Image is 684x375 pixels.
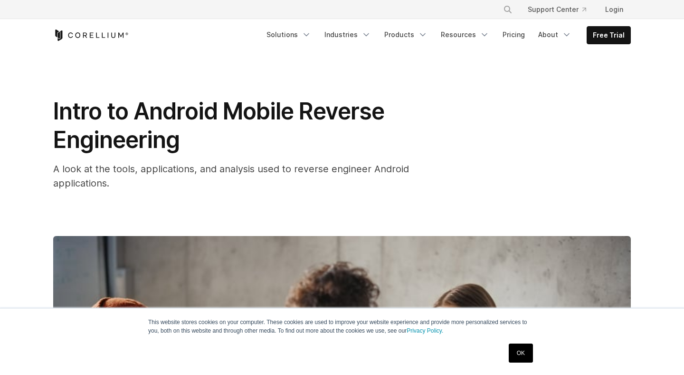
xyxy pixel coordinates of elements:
[261,26,631,44] div: Navigation Menu
[520,1,594,18] a: Support Center
[532,26,577,43] a: About
[53,163,409,189] span: A look at the tools, applications, and analysis used to reverse engineer Android applications.
[53,30,129,41] a: Corellium Home
[497,26,531,43] a: Pricing
[492,1,631,18] div: Navigation Menu
[379,26,433,43] a: Products
[148,318,536,335] p: This website stores cookies on your computer. These cookies are used to improve your website expe...
[261,26,317,43] a: Solutions
[499,1,516,18] button: Search
[319,26,377,43] a: Industries
[509,344,533,363] a: OK
[53,97,384,154] span: Intro to Android Mobile Reverse Engineering
[598,1,631,18] a: Login
[407,327,443,334] a: Privacy Policy.
[435,26,495,43] a: Resources
[587,27,630,44] a: Free Trial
